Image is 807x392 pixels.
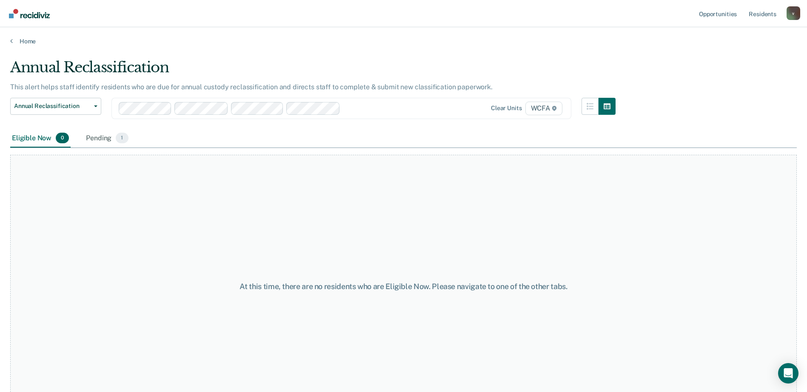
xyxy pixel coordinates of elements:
[9,9,50,18] img: Recidiviz
[787,6,800,20] div: v
[787,6,800,20] button: Profile dropdown button
[10,98,101,115] button: Annual Reclassification
[10,83,493,91] p: This alert helps staff identify residents who are due for annual custody reclassification and dir...
[491,105,522,112] div: Clear units
[207,282,600,291] div: At this time, there are no residents who are Eligible Now. Please navigate to one of the other tabs.
[525,102,562,115] span: WCFA
[778,363,798,383] div: Open Intercom Messenger
[116,133,128,144] span: 1
[84,129,130,148] div: Pending1
[10,37,797,45] a: Home
[56,133,69,144] span: 0
[14,102,91,110] span: Annual Reclassification
[10,59,616,83] div: Annual Reclassification
[10,129,71,148] div: Eligible Now0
